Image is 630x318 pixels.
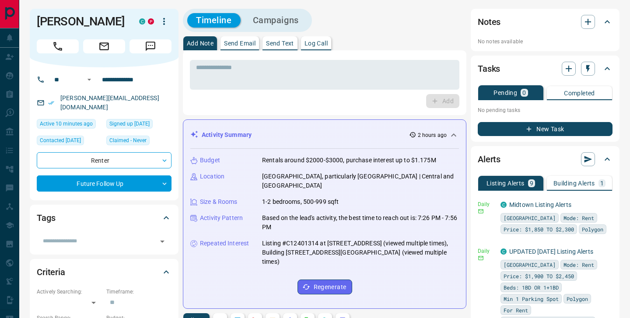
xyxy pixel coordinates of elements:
p: Budget [200,156,220,165]
div: condos.ca [139,18,145,24]
p: Activity Summary [202,130,252,140]
div: Tags [37,207,171,228]
p: Rentals around $2000-$3000, purchase interest up to $1.175M [262,156,436,165]
p: Add Note [187,40,213,46]
p: Size & Rooms [200,197,238,206]
span: [GEOGRAPHIC_DATA] [504,260,556,269]
span: Beds: 1BD OR 1+1BD [504,283,559,292]
span: Call [37,39,79,53]
button: Regenerate [297,280,352,294]
button: New Task [478,122,612,136]
div: Tue Feb 27 2018 [106,119,171,131]
h1: [PERSON_NAME] [37,14,126,28]
div: property.ca [148,18,154,24]
p: Send Email [224,40,255,46]
span: Min 1 Parking Spot [504,294,559,303]
a: Midtown Listing Alerts [509,201,571,208]
p: Pending [493,90,517,96]
p: No pending tasks [478,104,612,117]
p: [GEOGRAPHIC_DATA], particularly [GEOGRAPHIC_DATA] | Central and [GEOGRAPHIC_DATA] [262,172,459,190]
button: Open [84,74,94,85]
span: Mode: Rent [563,260,594,269]
button: Campaigns [244,13,308,28]
a: [PERSON_NAME][EMAIL_ADDRESS][DOMAIN_NAME] [60,94,159,111]
span: Polygon [567,294,588,303]
div: Future Follow Up [37,175,171,192]
a: UPDATED [DATE] Listing Alerts [509,248,593,255]
p: Daily [478,200,495,208]
p: Listing #C12401314 at [STREET_ADDRESS] (viewed multiple times), Building [STREET_ADDRESS][GEOGRAP... [262,239,459,266]
h2: Criteria [37,265,65,279]
p: Completed [564,90,595,96]
button: Open [156,235,168,248]
div: Notes [478,11,612,32]
p: Based on the lead's activity, the best time to reach out is: 7:26 PM - 7:56 PM [262,213,459,232]
span: Price: $1,900 TO $2,450 [504,272,574,280]
span: Mode: Rent [563,213,594,222]
div: condos.ca [500,202,507,208]
button: Timeline [187,13,241,28]
span: Contacted [DATE] [40,136,81,145]
p: 2 hours ago [418,131,447,139]
span: Message [129,39,171,53]
h2: Alerts [478,152,500,166]
span: Claimed - Never [109,136,147,145]
div: Mon Sep 15 2025 [37,119,102,131]
span: Email [83,39,125,53]
p: 1 [600,180,604,186]
p: Daily [478,247,495,255]
p: Actively Searching: [37,288,102,296]
svg: Email [478,208,484,214]
div: Alerts [478,149,612,170]
p: Building Alerts [553,180,595,186]
span: Active 10 minutes ago [40,119,93,128]
p: Send Text [266,40,294,46]
p: Activity Pattern [200,213,243,223]
p: Log Call [304,40,328,46]
p: 9 [530,180,533,186]
div: Criteria [37,262,171,283]
div: Tasks [478,58,612,79]
div: Mon Apr 14 2025 [37,136,102,148]
p: 1-2 bedrooms, 500-999 sqft [262,197,339,206]
p: No notes available [478,38,612,45]
div: Activity Summary2 hours ago [190,127,459,143]
span: Polygon [582,225,603,234]
span: Signed up [DATE] [109,119,150,128]
div: condos.ca [500,248,507,255]
span: [GEOGRAPHIC_DATA] [504,213,556,222]
h2: Notes [478,15,500,29]
p: Location [200,172,224,181]
span: For Rent [504,306,528,315]
svg: Email [478,255,484,261]
h2: Tags [37,211,55,225]
div: Renter [37,152,171,168]
p: Listing Alerts [486,180,525,186]
span: Price: $1,850 TO $2,300 [504,225,574,234]
p: Timeframe: [106,288,171,296]
p: 0 [522,90,526,96]
h2: Tasks [478,62,500,76]
svg: Email Verified [48,100,54,106]
p: Repeated Interest [200,239,249,248]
